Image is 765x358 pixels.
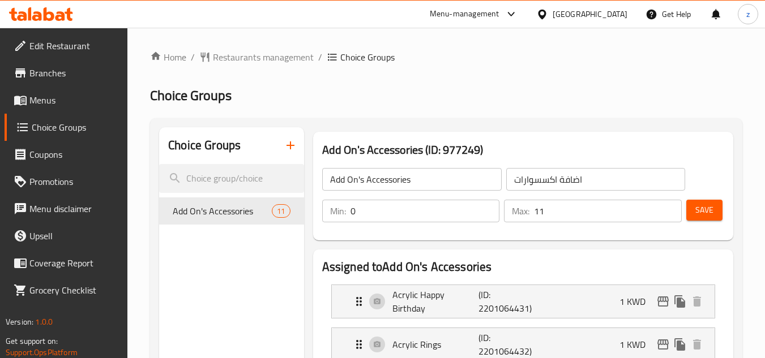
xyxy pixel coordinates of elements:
[330,204,346,218] p: Min:
[29,175,119,188] span: Promotions
[5,249,128,277] a: Coverage Report
[672,336,689,353] button: duplicate
[5,59,128,87] a: Branches
[478,288,536,315] p: (ID: 2201064431)
[392,288,479,315] p: Acrylic Happy Birthday
[686,200,723,221] button: Save
[6,334,58,348] span: Get support on:
[322,280,724,323] li: Expand
[655,293,672,310] button: edit
[199,50,314,64] a: Restaurants management
[619,338,655,351] p: 1 KWD
[695,203,713,217] span: Save
[159,197,304,225] div: Add On's Accessories11
[672,293,689,310] button: duplicate
[5,32,128,59] a: Edit Restaurant
[35,314,53,329] span: 1.0.0
[5,87,128,114] a: Menus
[332,285,715,318] div: Expand
[655,336,672,353] button: edit
[5,277,128,304] a: Grocery Checklist
[159,164,304,193] input: search
[6,314,33,329] span: Version:
[5,114,128,141] a: Choice Groups
[29,283,119,297] span: Grocery Checklist
[5,222,128,249] a: Upsell
[168,137,241,154] h2: Choice Groups
[29,148,119,161] span: Coupons
[29,202,119,215] span: Menu disclaimer
[619,295,655,308] p: 1 KWD
[5,141,128,168] a: Coupons
[272,204,290,218] div: Choices
[272,206,289,217] span: 11
[29,66,119,80] span: Branches
[150,83,232,108] span: Choice Groups
[322,141,724,159] h3: Add On's Accessories (ID: 977249)
[191,50,195,64] li: /
[5,195,128,222] a: Menu disclaimer
[5,168,128,195] a: Promotions
[478,331,536,358] p: (ID: 2201064432)
[29,229,119,243] span: Upsell
[689,293,706,310] button: delete
[32,120,119,134] span: Choice Groups
[213,50,314,64] span: Restaurants management
[173,204,272,218] span: Add On's Accessories
[430,7,499,21] div: Menu-management
[512,204,529,218] p: Max:
[150,50,742,64] nav: breadcrumb
[392,338,479,351] p: Acrylic Rings
[318,50,322,64] li: /
[322,258,724,275] h2: Assigned to Add On's Accessories
[29,39,119,53] span: Edit Restaurant
[29,93,119,107] span: Menus
[150,50,186,64] a: Home
[746,8,750,20] span: z
[29,256,119,270] span: Coverage Report
[689,336,706,353] button: delete
[340,50,395,64] span: Choice Groups
[553,8,627,20] div: [GEOGRAPHIC_DATA]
